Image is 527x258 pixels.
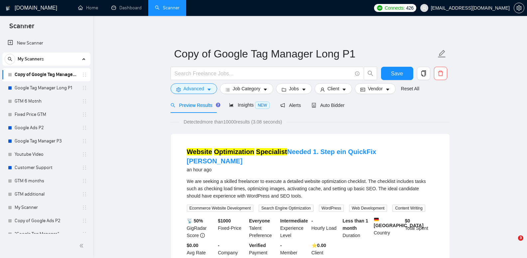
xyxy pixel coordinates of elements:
[15,227,78,241] a: "Google Tag Manager"
[15,174,78,188] a: GTM 6 months
[328,85,339,92] span: Client
[355,83,395,94] button: idcardVendorcaret-down
[279,217,310,239] div: Experience Level
[111,5,142,11] a: dashboardDashboard
[207,87,211,92] span: caret-down
[364,70,377,76] span: search
[312,103,344,108] span: Auto Bidder
[187,218,203,223] b: 📡 50%
[255,102,270,109] span: NEW
[79,242,86,249] span: double-left
[374,217,379,222] img: 🇩🇪
[171,83,217,94] button: settingAdvancedcaret-down
[187,166,434,174] div: an hour ago
[15,161,78,174] a: Customer Support
[385,4,405,12] span: Connects:
[186,217,217,239] div: GigRadar Score
[514,3,524,13] button: setting
[312,103,316,108] span: robot
[15,121,78,134] a: Google Ads P2
[249,218,270,223] b: Everyone
[179,118,287,126] span: Detected more than 10000 results (3.08 seconds)
[2,37,90,50] li: New Scanner
[401,85,419,92] a: Reset All
[341,217,372,239] div: Duration
[82,218,87,223] span: holder
[5,54,15,64] button: search
[405,218,410,223] b: $ 0
[233,85,260,92] span: Job Category
[417,70,430,76] span: copy
[214,148,254,155] mark: Optimization
[312,218,313,223] b: -
[218,218,231,223] b: $ 1000
[187,243,198,248] b: $0.00
[434,70,447,76] span: delete
[200,233,205,238] span: info-circle
[215,102,221,108] div: Tooltip anchor
[392,205,425,212] span: Content Writing
[171,103,175,108] span: search
[82,178,87,184] span: holder
[187,148,376,165] a: Website Optimization SpecialistNeeded 1. Step ein QuickFix [PERSON_NAME]
[404,217,435,239] div: Total Spent
[187,178,434,200] div: We are seeking a skilled freelancer to execute a detailed website optimization checklist. The che...
[504,235,520,251] iframe: Intercom live chat
[229,102,270,108] span: Insights
[82,112,87,117] span: holder
[15,108,78,121] a: Fixed Price GTM
[225,87,230,92] span: bars
[434,67,447,80] button: delete
[320,87,325,92] span: user
[15,81,78,95] a: Google Tag Manager Long P1
[18,52,44,66] span: My Scanners
[15,134,78,148] a: Google Tag Manager P3
[229,103,234,107] span: area-chart
[176,87,181,92] span: setting
[184,85,204,92] span: Advanced
[391,69,403,78] span: Save
[372,217,404,239] div: Country
[15,201,78,214] a: My Scanner
[385,87,390,92] span: caret-down
[438,49,446,58] span: edit
[218,243,219,248] b: -
[319,205,344,212] span: WordPress
[417,67,430,80] button: copy
[155,5,180,11] a: searchScanner
[310,217,341,239] div: Hourly Load
[4,21,40,35] span: Scanner
[82,125,87,130] span: holder
[518,235,523,241] span: 3
[82,152,87,157] span: holder
[280,103,285,108] span: notification
[280,243,282,248] b: -
[406,4,413,12] span: 426
[349,205,387,212] span: Web Development
[374,217,424,228] b: [GEOGRAPHIC_DATA]
[342,87,346,92] span: caret-down
[174,45,436,62] input: Scanner name...
[15,95,78,108] a: GTM 6 Motnh
[15,214,78,227] a: Copy of Google Ads P2
[5,57,15,61] span: search
[315,83,352,94] button: userClientcaret-down
[82,138,87,144] span: holder
[360,87,365,92] span: idcard
[302,87,306,92] span: caret-down
[78,5,98,11] a: homeHome
[342,218,368,231] b: Less than 1 month
[280,218,308,223] b: Intermediate
[82,72,87,77] span: holder
[289,85,299,92] span: Jobs
[256,148,287,155] mark: Specialist
[263,87,268,92] span: caret-down
[15,68,78,81] a: Copy of Google Tag Manager Long P1
[377,5,382,11] img: upwork-logo.png
[364,67,377,80] button: search
[259,205,314,212] span: Search Engine Optimization
[187,205,254,212] span: Ecommerce Website Development
[216,217,248,239] div: Fixed-Price
[15,188,78,201] a: GTM additional
[171,103,218,108] span: Preview Results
